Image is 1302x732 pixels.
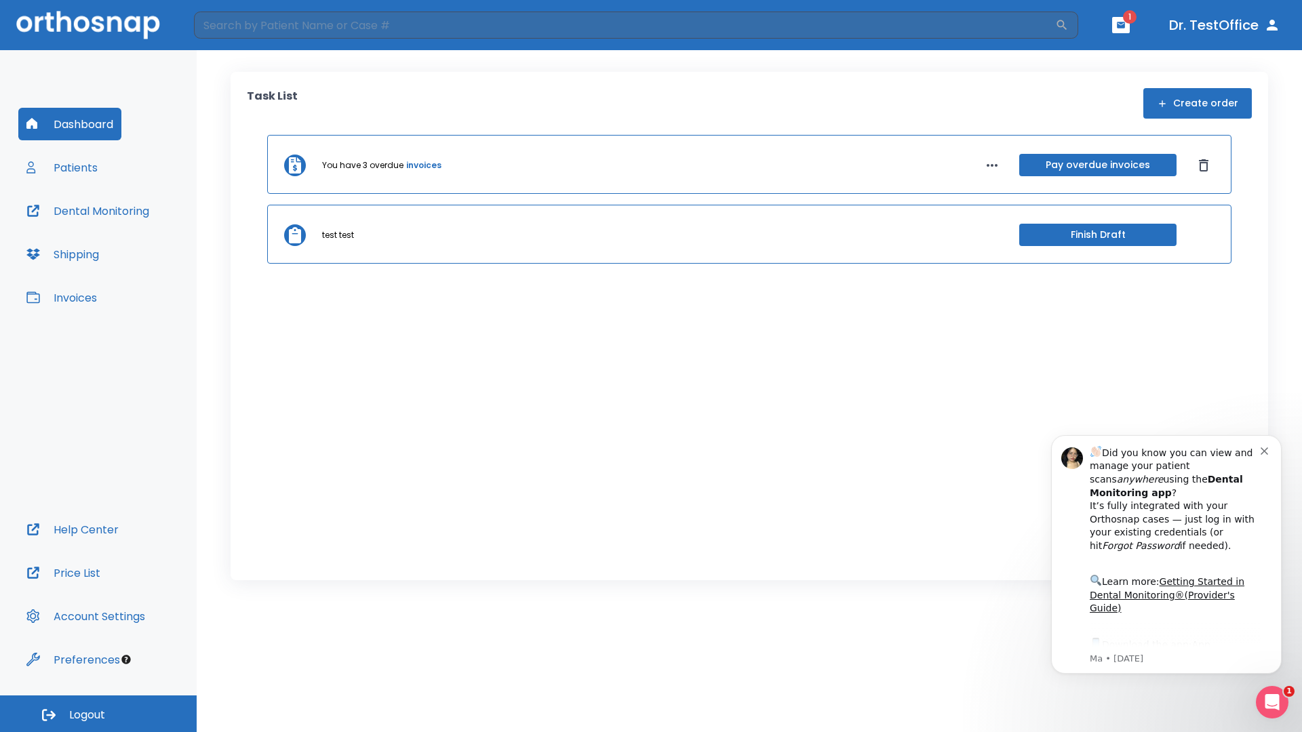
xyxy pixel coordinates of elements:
[230,29,241,40] button: Dismiss notification
[18,195,157,227] button: Dental Monitoring
[120,653,132,666] div: Tooltip anchor
[18,238,107,270] button: Shipping
[18,643,128,676] button: Preferences
[1143,88,1252,119] button: Create order
[247,88,298,119] p: Task List
[18,600,153,632] button: Account Settings
[1019,224,1177,246] button: Finish Draft
[18,281,105,314] button: Invoices
[1123,10,1137,24] span: 1
[59,238,230,250] p: Message from Ma, sent 2w ago
[1284,686,1295,697] span: 1
[16,11,160,39] img: Orthosnap
[18,513,127,546] button: Help Center
[18,108,121,140] button: Dashboard
[18,556,108,589] button: Price List
[1256,686,1288,718] iframe: Intercom live chat
[406,159,441,171] a: invoices
[322,229,354,241] p: test test
[1019,154,1177,176] button: Pay overdue invoices
[1031,415,1302,695] iframe: Intercom notifications message
[59,224,180,249] a: App Store
[322,159,403,171] p: You have 3 overdue
[69,708,105,723] span: Logout
[1164,13,1286,37] button: Dr. TestOffice
[59,221,230,290] div: Download the app: | ​ Let us know if you need help getting started!
[1193,155,1215,176] button: Dismiss
[18,151,106,184] button: Patients
[194,12,1055,39] input: Search by Patient Name or Case #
